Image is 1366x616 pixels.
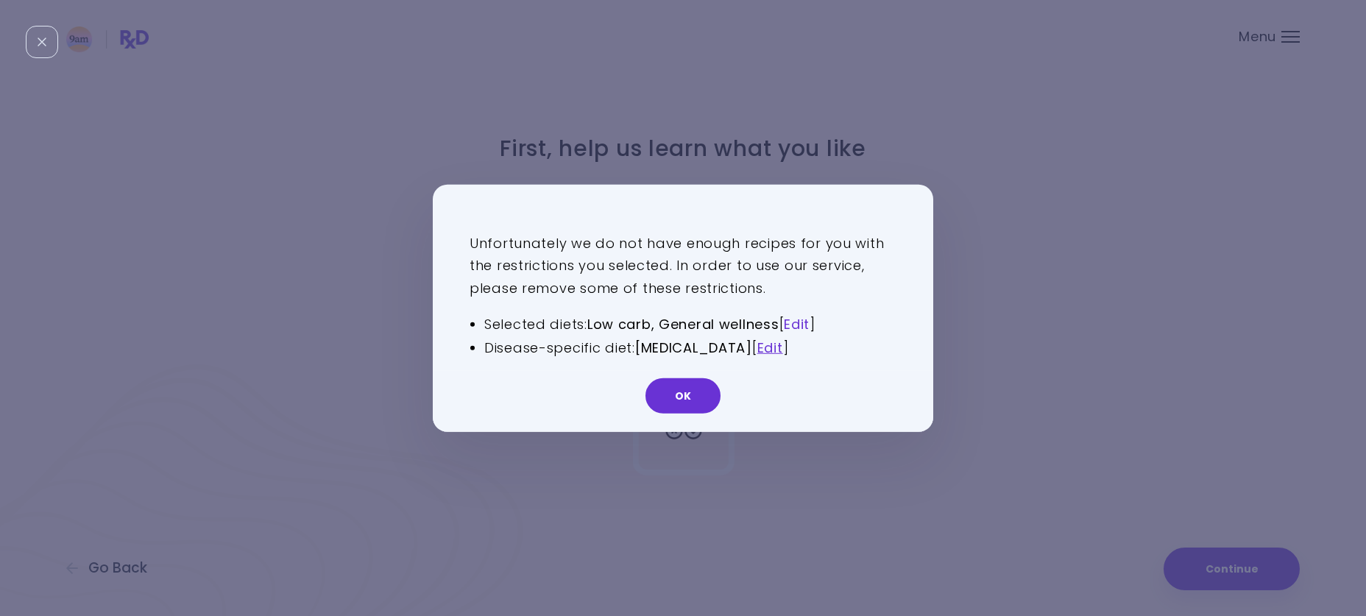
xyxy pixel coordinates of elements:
[484,313,896,336] li: Selected diets: [ ]
[484,336,896,360] li: Disease-specific diet: [ ]
[587,315,779,333] strong: Low carb, General wellness
[635,339,752,357] strong: [MEDICAL_DATA]
[757,339,783,357] a: Edit
[470,232,896,300] p: Unfortunately we do not have enough recipes for you with the restrictions you selected. In order ...
[26,26,58,58] div: Close
[784,315,810,333] a: Edit
[645,378,721,414] button: OK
